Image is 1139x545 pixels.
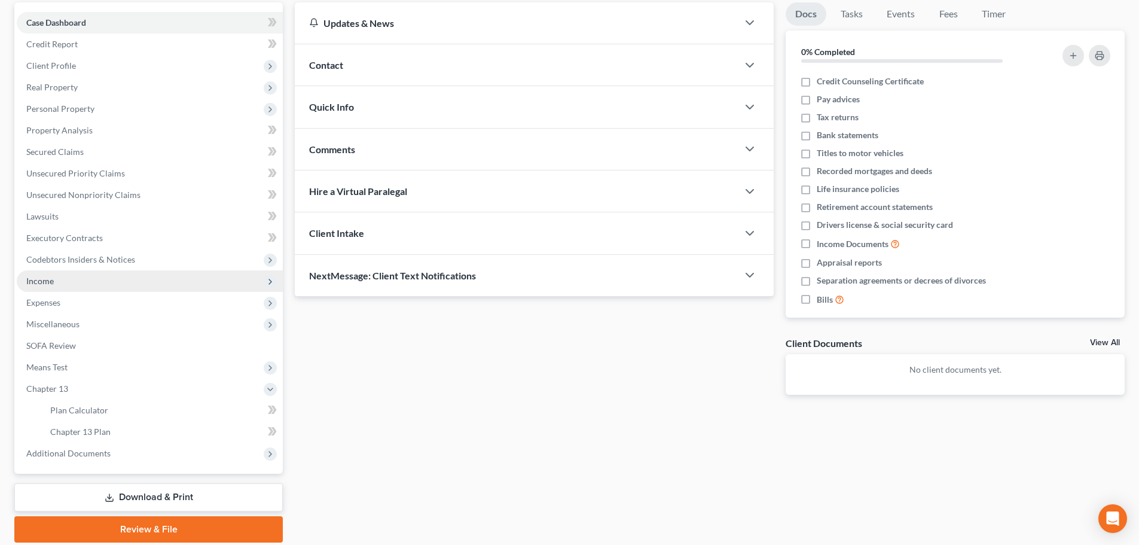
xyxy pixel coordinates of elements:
[972,2,1015,26] a: Timer
[309,227,364,239] span: Client Intake
[817,219,953,231] span: Drivers license & social security card
[786,2,826,26] a: Docs
[26,362,68,372] span: Means Test
[801,47,855,57] strong: 0% Completed
[26,340,76,351] span: SOFA Review
[26,147,84,157] span: Secured Claims
[929,2,967,26] a: Fees
[17,141,283,163] a: Secured Claims
[41,421,283,443] a: Chapter 13 Plan
[26,211,59,221] span: Lawsuits
[817,147,903,159] span: Titles to motor vehicles
[1090,339,1120,347] a: View All
[50,427,111,437] span: Chapter 13 Plan
[309,185,407,197] span: Hire a Virtual Paralegal
[26,383,68,394] span: Chapter 13
[817,275,986,287] span: Separation agreements or decrees of divorces
[26,82,78,92] span: Real Property
[26,254,135,264] span: Codebtors Insiders & Notices
[26,39,78,49] span: Credit Report
[26,297,60,307] span: Expenses
[817,111,859,123] span: Tax returns
[17,206,283,227] a: Lawsuits
[26,190,141,200] span: Unsecured Nonpriority Claims
[14,483,283,511] a: Download & Print
[17,163,283,184] a: Unsecured Priority Claims
[786,337,862,349] div: Client Documents
[309,59,343,71] span: Contact
[26,60,76,71] span: Client Profile
[817,93,860,105] span: Pay advices
[817,183,899,195] span: Life insurance policies
[817,238,888,250] span: Income Documents
[26,276,54,286] span: Income
[817,75,924,87] span: Credit Counseling Certificate
[26,125,93,135] span: Property Analysis
[309,17,723,29] div: Updates & News
[817,201,933,213] span: Retirement account statements
[26,168,125,178] span: Unsecured Priority Claims
[309,144,355,155] span: Comments
[17,12,283,34] a: Case Dashboard
[309,101,354,112] span: Quick Info
[817,257,882,269] span: Appraisal reports
[1098,504,1127,533] div: Open Intercom Messenger
[17,335,283,357] a: SOFA Review
[817,294,833,306] span: Bills
[831,2,872,26] a: Tasks
[26,17,86,28] span: Case Dashboard
[26,319,80,329] span: Miscellaneous
[817,129,878,141] span: Bank statements
[17,34,283,55] a: Credit Report
[26,233,103,243] span: Executory Contracts
[795,364,1115,376] p: No client documents yet.
[309,270,476,281] span: NextMessage: Client Text Notifications
[26,103,94,114] span: Personal Property
[877,2,924,26] a: Events
[17,120,283,141] a: Property Analysis
[17,227,283,249] a: Executory Contracts
[26,448,111,458] span: Additional Documents
[41,400,283,421] a: Plan Calculator
[14,516,283,543] a: Review & File
[17,184,283,206] a: Unsecured Nonpriority Claims
[50,405,108,415] span: Plan Calculator
[817,165,932,177] span: Recorded mortgages and deeds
